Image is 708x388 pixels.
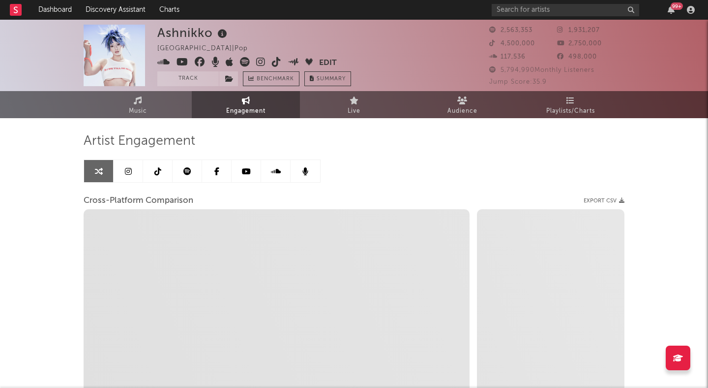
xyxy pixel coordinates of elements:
[408,91,516,118] a: Audience
[489,54,526,60] span: 117,536
[516,91,624,118] a: Playlists/Charts
[584,198,624,204] button: Export CSV
[304,71,351,86] button: Summary
[84,135,195,147] span: Artist Engagement
[557,40,602,47] span: 2,750,000
[157,43,259,55] div: [GEOGRAPHIC_DATA] | Pop
[226,105,265,117] span: Engagement
[489,79,547,85] span: Jump Score: 35.9
[546,105,595,117] span: Playlists/Charts
[319,57,337,69] button: Edit
[671,2,683,10] div: 99 +
[348,105,360,117] span: Live
[492,4,639,16] input: Search for artists
[489,40,535,47] span: 4,500,000
[489,67,594,73] span: 5,794,990 Monthly Listeners
[557,54,597,60] span: 498,000
[157,71,219,86] button: Track
[129,105,147,117] span: Music
[243,71,299,86] a: Benchmark
[668,6,675,14] button: 99+
[157,25,230,41] div: Ashnikko
[447,105,477,117] span: Audience
[192,91,300,118] a: Engagement
[84,195,193,207] span: Cross-Platform Comparison
[257,73,294,85] span: Benchmark
[317,76,346,82] span: Summary
[300,91,408,118] a: Live
[84,91,192,118] a: Music
[557,27,600,33] span: 1,931,207
[489,27,532,33] span: 2,563,353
